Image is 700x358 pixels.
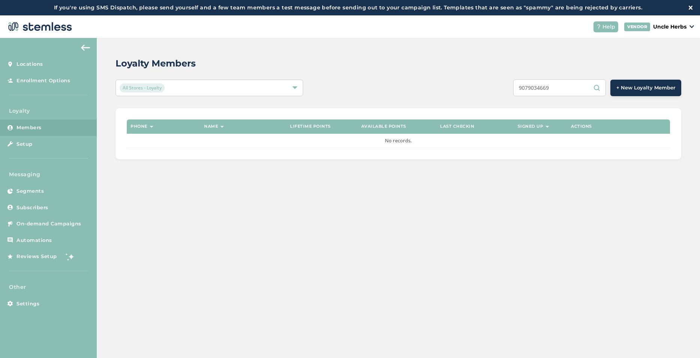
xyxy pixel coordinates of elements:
label: If you're using SMS Dispatch, please send yourself and a few team members a test message before s... [8,4,689,12]
span: Automations [17,237,52,244]
img: glitter-stars-b7820f95.gif [63,249,78,264]
label: Signed up [518,124,544,129]
span: Enrollment Options [17,77,70,85]
label: Phone [131,124,147,129]
button: + New Loyalty Member [610,80,681,96]
label: Name [204,124,218,129]
span: Locations [17,60,43,68]
img: icon_down-arrow-small-66adaf34.svg [689,25,694,28]
span: Reviews Setup [17,253,57,260]
span: Segments [17,187,44,195]
h2: Loyalty Members [116,57,196,70]
p: Uncle Herbs [653,23,686,31]
span: On-demand Campaigns [17,220,81,228]
span: All Stores - Loyalty [120,83,165,92]
img: icon-help-white-03924b79.svg [596,24,601,29]
img: icon-arrow-back-accent-c549486e.svg [81,45,90,51]
label: Lifetime points [290,124,331,129]
span: Subscribers [17,204,48,211]
label: Last checkin [440,124,474,129]
img: logo-dark-0685b13c.svg [6,19,72,34]
span: No records. [385,137,412,144]
span: Help [602,23,615,31]
th: Actions [567,119,670,134]
input: Search [513,79,606,96]
span: Settings [17,300,39,308]
span: + New Loyalty Member [616,84,675,92]
img: icon-sort-1e1d7615.svg [150,126,153,128]
img: icon-sort-1e1d7615.svg [220,126,224,128]
span: Setup [17,140,33,148]
iframe: Chat Widget [662,322,700,358]
label: Available points [361,124,406,129]
div: VENDOR [624,23,650,31]
img: icon-sort-1e1d7615.svg [545,126,549,128]
span: Members [17,124,42,131]
img: icon-close-white-1ed751a3.svg [689,6,692,9]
